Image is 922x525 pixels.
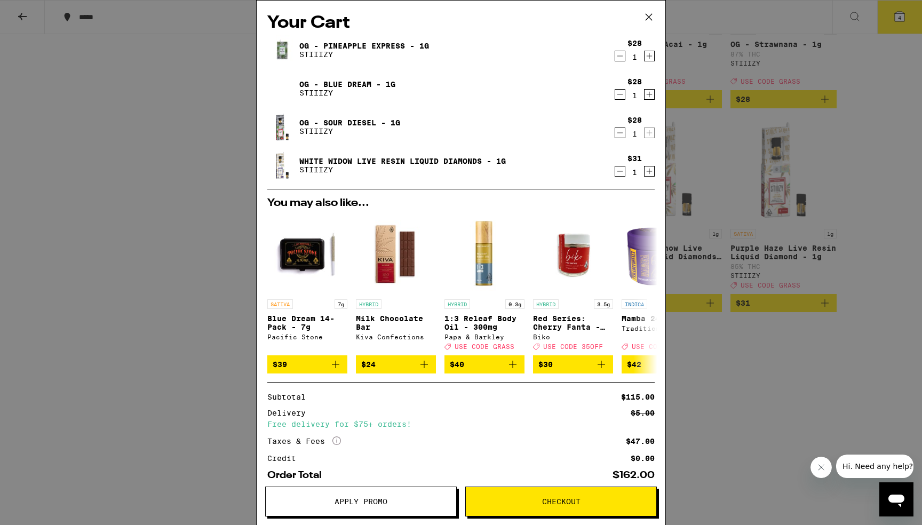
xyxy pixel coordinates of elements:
button: Increment [644,128,655,138]
p: HYBRID [356,299,381,309]
a: Open page for Red Series: Cherry Fanta - 3.5g from Biko [533,214,613,355]
img: OG - Sour Diesel - 1g [267,112,297,142]
p: 3.5g [594,299,613,309]
p: Red Series: Cherry Fanta - 3.5g [533,314,613,331]
div: Papa & Barkley [444,333,524,340]
p: STIIIZY [299,165,506,174]
div: $162.00 [613,471,655,480]
button: Increment [644,89,655,100]
a: Open page for 1:3 Releaf Body Oil - 300mg from Papa & Barkley [444,214,524,355]
button: Add to bag [356,355,436,373]
div: 1 [627,53,642,61]
div: Traditional [622,325,702,332]
div: $31 [627,154,642,163]
p: Blue Dream 14-Pack - 7g [267,314,347,331]
span: USE CODE GRASS [632,343,691,350]
h2: Your Cart [267,11,655,35]
iframe: Button to launch messaging window [879,482,913,516]
p: STIIIZY [299,127,400,136]
p: 7g [335,299,347,309]
div: Order Total [267,471,329,480]
h2: You may also like... [267,198,655,209]
div: Taxes & Fees [267,436,341,446]
p: Mamba 24 - 3.5g [622,314,702,323]
span: USE CODE 35OFF [543,343,603,350]
div: 1 [627,91,642,100]
img: Traditional - Mamba 24 - 3.5g [622,214,702,294]
div: Pacific Stone [267,333,347,340]
a: OG - Sour Diesel - 1g [299,118,400,127]
span: $42 [627,360,641,369]
button: Checkout [465,487,657,516]
div: $28 [627,77,642,86]
iframe: Close message [810,457,832,478]
img: Papa & Barkley - 1:3 Releaf Body Oil - 300mg [444,214,524,294]
a: Open page for Milk Chocolate Bar from Kiva Confections [356,214,436,355]
img: OG - Pineapple Express - 1g [267,35,297,65]
p: 1:3 Releaf Body Oil - 300mg [444,314,524,331]
a: Open page for Mamba 24 - 3.5g from Traditional [622,214,702,355]
span: $40 [450,360,464,369]
div: Free delivery for $75+ orders! [267,420,655,428]
a: OG - Blue Dream - 1g [299,80,395,89]
div: $47.00 [626,437,655,445]
a: White Widow Live Resin Liquid Diamonds - 1g [299,157,506,165]
div: 1 [627,168,642,177]
p: HYBRID [533,299,559,309]
button: Decrement [615,89,625,100]
button: Increment [644,166,655,177]
p: 0.3g [505,299,524,309]
p: HYBRID [444,299,470,309]
button: Apply Promo [265,487,457,516]
button: Decrement [615,166,625,177]
div: $28 [627,116,642,124]
span: USE CODE GRASS [455,343,514,350]
img: OG - Blue Dream - 1g [267,74,297,104]
div: $0.00 [631,455,655,462]
img: White Widow Live Resin Liquid Diamonds - 1g [267,150,297,180]
span: $39 [273,360,287,369]
button: Add to bag [622,355,702,373]
button: Decrement [615,51,625,61]
div: $115.00 [621,393,655,401]
span: Checkout [542,498,581,505]
a: Open page for Blue Dream 14-Pack - 7g from Pacific Stone [267,214,347,355]
iframe: Message from company [836,455,913,478]
p: Milk Chocolate Bar [356,314,436,331]
button: Add to bag [533,355,613,373]
div: Biko [533,333,613,340]
span: $24 [361,360,376,369]
p: STIIIZY [299,50,429,59]
div: 1 [627,130,642,138]
button: Increment [644,51,655,61]
button: Add to bag [267,355,347,373]
p: STIIIZY [299,89,395,97]
a: OG - Pineapple Express - 1g [299,42,429,50]
p: INDICA [622,299,647,309]
div: Delivery [267,409,313,417]
img: Pacific Stone - Blue Dream 14-Pack - 7g [267,214,347,294]
div: Credit [267,455,304,462]
div: Kiva Confections [356,333,436,340]
button: Decrement [615,128,625,138]
img: Biko - Red Series: Cherry Fanta - 3.5g [533,214,613,294]
div: Subtotal [267,393,313,401]
div: $28 [627,39,642,47]
span: $30 [538,360,553,369]
div: $5.00 [631,409,655,417]
img: Kiva Confections - Milk Chocolate Bar [356,214,436,294]
span: Apply Promo [335,498,387,505]
button: Add to bag [444,355,524,373]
